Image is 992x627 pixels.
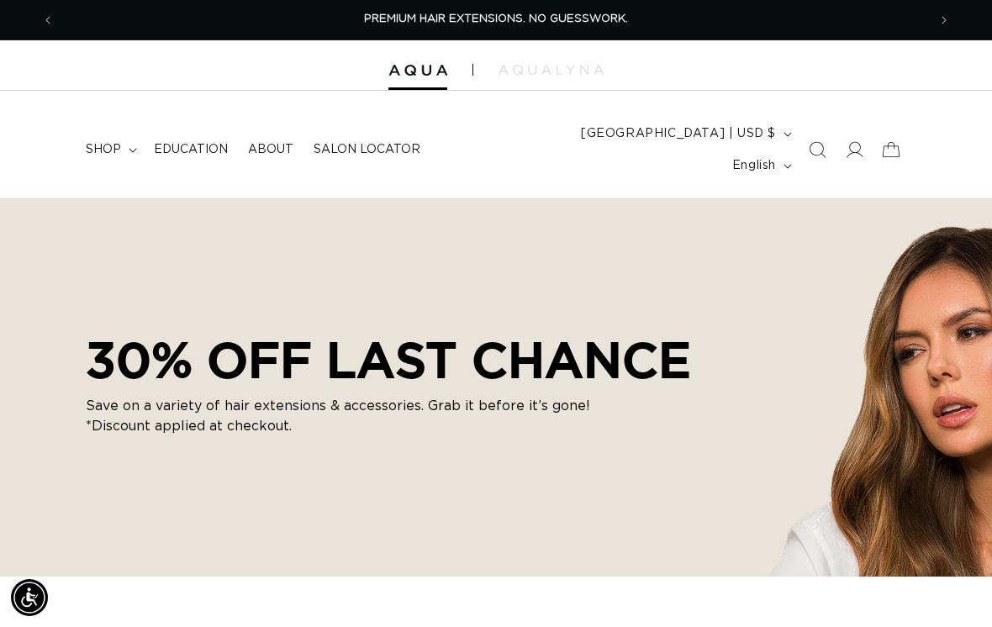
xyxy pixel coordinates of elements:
[388,65,447,76] img: Aqua Hair Extensions
[144,132,238,167] a: Education
[799,131,836,168] summary: Search
[238,132,303,167] a: About
[732,157,776,175] span: English
[722,150,799,182] button: English
[154,142,228,157] span: Education
[364,13,628,24] span: PREMIUM HAIR EXTENSIONS. NO GUESSWORK.
[314,142,420,157] span: Salon Locator
[571,118,799,150] button: [GEOGRAPHIC_DATA] | USD $
[248,142,293,157] span: About
[499,65,604,75] img: aqualyna.com
[86,330,691,389] h2: 30% OFF LAST CHANCE
[86,142,121,157] span: shop
[76,132,144,167] summary: shop
[926,4,963,36] button: Next announcement
[29,4,66,36] button: Previous announcement
[11,579,48,616] div: Accessibility Menu
[86,396,590,436] p: Save on a variety of hair extensions & accessories. Grab it before it’s gone! *Discount applied a...
[581,125,776,143] span: [GEOGRAPHIC_DATA] | USD $
[303,132,430,167] a: Salon Locator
